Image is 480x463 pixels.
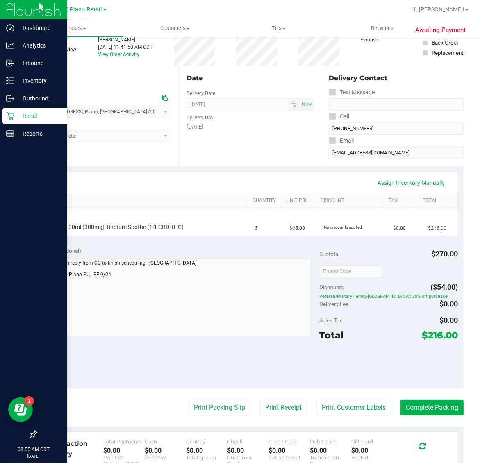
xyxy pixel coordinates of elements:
[145,438,186,445] div: Cash
[14,129,64,138] p: Reports
[162,94,168,102] div: Copy address to clipboard
[24,396,34,406] iframe: Resource center unread badge
[14,76,64,86] p: Inventory
[329,86,375,98] label: Text Message
[432,250,458,258] span: $270.00
[423,197,447,204] a: Total
[51,223,184,231] span: TX SW 30ml (300mg) Tincture Soothe (1:1 CBD:THC)
[6,129,14,138] inline-svg: Reports
[360,36,401,43] div: Flourish
[330,20,434,37] a: Deliveries
[98,36,153,43] div: [PERSON_NAME]
[431,283,458,291] span: ($54.00)
[329,123,464,135] input: Format: (999) 999-9999
[289,225,305,232] span: $45.00
[227,25,330,32] span: Tills
[411,6,464,13] span: Hi, [PERSON_NAME]!
[268,454,310,461] div: Issued Credit
[187,90,215,97] label: Delivery Date
[287,197,311,204] a: Unit Price
[389,197,413,204] a: Tax
[440,316,458,325] span: $0.00
[255,225,258,232] span: 6
[123,20,227,37] a: Customers
[4,453,64,459] p: [DATE]
[14,23,64,33] p: Dashboard
[422,329,458,341] span: $216.00
[145,454,186,461] div: AeroPay
[428,225,446,232] span: $216.00
[186,438,227,445] div: CanPay
[440,300,458,308] span: $0.00
[400,400,464,415] button: Complete Packing
[260,400,307,415] button: Print Receipt
[187,73,314,83] div: Date
[394,225,406,232] span: $0.00
[186,454,227,461] div: Total Spendr
[351,454,393,461] div: Voided
[268,447,310,454] div: $0.00
[20,20,123,37] a: Purchases
[6,112,14,120] inline-svg: Retail
[310,447,351,454] div: $0.00
[14,111,64,121] p: Retail
[415,25,466,35] span: Awaiting Payment
[14,93,64,103] p: Outbound
[268,438,310,445] div: Credit Card
[186,447,227,454] div: $0.00
[319,280,344,295] span: Discounts
[360,25,405,32] span: Deliveries
[187,123,314,131] div: [DATE]
[351,447,393,454] div: $0.00
[6,59,14,67] inline-svg: Inbound
[103,447,145,454] div: $0.00
[6,77,14,85] inline-svg: Inventory
[98,43,153,51] div: [DATE] 11:41:50 AM CDT
[6,94,14,102] inline-svg: Outbound
[6,41,14,50] inline-svg: Analytics
[373,176,450,190] a: Assign Inventory Manually
[319,329,344,341] span: Total
[316,400,391,415] button: Print Customer Labels
[324,225,362,229] span: No discounts applied
[6,24,14,32] inline-svg: Dashboard
[319,265,383,277] input: Promo Code
[189,400,250,415] button: Print Packing Slip
[329,111,349,123] label: Call
[14,58,64,68] p: Inbound
[253,197,277,204] a: Quantity
[227,20,330,37] a: Tills
[319,251,339,257] span: Subtotal
[310,438,351,445] div: Debit Card
[61,6,102,13] span: TX Plano Retail
[98,52,140,57] a: View Order Activity
[4,446,64,453] p: 08:55 AM CDT
[8,397,33,422] iframe: Resource center
[145,447,186,454] div: $0.00
[319,294,458,300] span: Veteran/Military Family-[GEOGRAPHIC_DATA]: 20% off purchase
[227,447,269,454] div: $0.00
[227,438,269,445] div: Check
[187,114,214,121] label: Delivery Day
[14,41,64,50] p: Analytics
[329,73,464,83] div: Delivery Contact
[319,317,342,324] span: Sales Tax
[432,39,459,47] div: Back Order
[329,98,464,111] input: Format: (999) 999-9999
[20,25,123,32] span: Purchases
[103,438,145,445] div: Total Payments
[124,25,227,32] span: Customers
[48,197,243,204] a: SKU
[329,135,354,147] label: Email
[351,438,393,445] div: Gift Card
[36,73,171,83] div: Location
[432,49,463,57] div: Replacement
[319,301,348,307] span: Delivery Fee
[321,197,379,204] a: Discount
